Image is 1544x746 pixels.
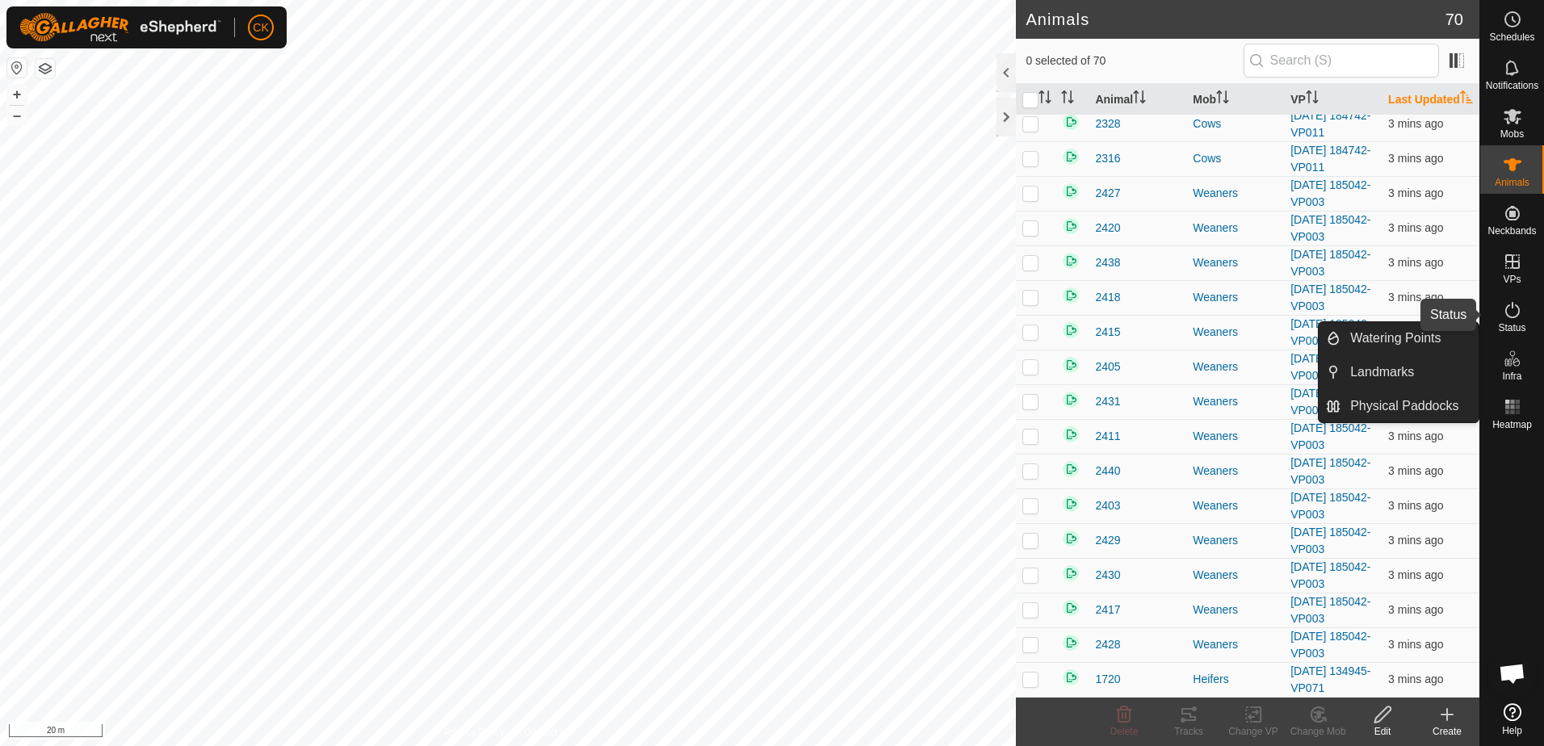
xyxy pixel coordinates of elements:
a: [DATE] 185042-VP003 [1290,352,1370,382]
a: [DATE] 185042-VP003 [1290,630,1370,660]
li: Watering Points [1319,322,1479,354]
span: Neckbands [1487,226,1536,236]
span: Notifications [1486,81,1538,90]
a: [DATE] 185042-VP003 [1290,213,1370,243]
div: Weaners [1193,220,1278,237]
a: [DATE] 185042-VP003 [1290,595,1370,625]
span: 0 selected of 70 [1026,52,1243,69]
p-sorticon: Activate to sort [1038,93,1051,106]
span: 2438 [1095,254,1120,271]
span: 2440 [1095,463,1120,480]
th: Animal [1089,84,1186,115]
div: Weaners [1193,393,1278,410]
p-sorticon: Activate to sort [1306,93,1319,106]
span: Landmarks [1350,363,1414,382]
button: + [7,85,27,104]
p-sorticon: Activate to sort [1061,93,1074,106]
img: returning on [1061,425,1080,444]
div: Change Mob [1286,724,1350,739]
a: [DATE] 185042-VP003 [1290,387,1370,417]
p-sorticon: Activate to sort [1460,93,1473,106]
span: 1720 [1095,671,1120,688]
img: returning on [1061,182,1080,201]
li: Landmarks [1319,356,1479,388]
span: Heatmap [1492,420,1532,430]
a: [DATE] 185042-VP003 [1290,491,1370,521]
img: returning on [1061,321,1080,340]
span: 70 [1445,7,1463,31]
div: Tracks [1156,724,1221,739]
a: [DATE] 185042-VP003 [1290,560,1370,590]
a: [DATE] 185042-VP003 [1290,317,1370,347]
span: Status [1498,323,1525,333]
img: returning on [1061,598,1080,618]
button: Map Layers [36,59,55,78]
span: 27 Sept 2025, 5:34 pm [1388,256,1443,269]
span: 2415 [1095,324,1120,341]
a: [DATE] 134945-VP071 [1290,664,1370,694]
img: returning on [1061,147,1080,166]
img: returning on [1061,494,1080,513]
span: 2417 [1095,601,1120,618]
span: Delete [1110,726,1139,737]
span: 2316 [1095,150,1120,167]
th: Mob [1186,84,1284,115]
img: returning on [1061,390,1080,409]
a: Help [1480,697,1544,742]
span: Watering Points [1350,329,1441,348]
span: Infra [1502,371,1521,381]
span: 27 Sept 2025, 5:34 pm [1388,638,1443,651]
div: Change VP [1221,724,1286,739]
a: Privacy Policy [444,725,505,740]
div: Weaners [1193,463,1278,480]
div: Weaners [1193,497,1278,514]
a: [DATE] 184742-VP011 [1290,109,1370,139]
div: Create [1415,724,1479,739]
img: returning on [1061,112,1080,132]
h2: Animals [1026,10,1445,29]
span: 27 Sept 2025, 5:34 pm [1388,291,1443,304]
span: 2405 [1095,358,1120,375]
span: Physical Paddocks [1350,396,1458,416]
div: Open chat [1488,649,1537,698]
span: 27 Sept 2025, 5:34 pm [1388,464,1443,477]
a: Watering Points [1341,322,1479,354]
span: 2420 [1095,220,1120,237]
img: returning on [1061,529,1080,548]
span: 27 Sept 2025, 5:35 pm [1388,673,1443,685]
span: 2430 [1095,567,1120,584]
a: [DATE] 184742-VP011 [1290,144,1370,174]
img: Gallagher Logo [19,13,221,42]
span: 2429 [1095,532,1120,549]
span: 27 Sept 2025, 5:34 pm [1388,186,1443,199]
div: Weaners [1193,601,1278,618]
img: returning on [1061,633,1080,652]
img: returning on [1061,459,1080,479]
a: [DATE] 185042-VP003 [1290,526,1370,555]
img: returning on [1061,668,1080,687]
span: Mobs [1500,129,1524,139]
a: Contact Us [524,725,572,740]
div: Heifers [1193,671,1278,688]
span: 27 Sept 2025, 5:34 pm [1388,568,1443,581]
span: 2431 [1095,393,1120,410]
div: Cows [1193,115,1278,132]
img: returning on [1061,564,1080,583]
span: 2403 [1095,497,1120,514]
span: 27 Sept 2025, 5:34 pm [1388,499,1443,512]
span: CK [253,19,268,36]
th: Last Updated [1382,84,1479,115]
span: 2411 [1095,428,1120,445]
img: returning on [1061,216,1080,236]
li: Physical Paddocks [1319,390,1479,422]
div: Weaners [1193,358,1278,375]
div: Weaners [1193,254,1278,271]
p-sorticon: Activate to sort [1216,93,1229,106]
span: 27 Sept 2025, 5:34 pm [1388,534,1443,547]
span: 27 Sept 2025, 5:34 pm [1388,430,1443,442]
button: Reset Map [7,58,27,78]
a: [DATE] 185042-VP003 [1290,421,1370,451]
img: returning on [1061,355,1080,375]
img: returning on [1061,251,1080,270]
div: Edit [1350,724,1415,739]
